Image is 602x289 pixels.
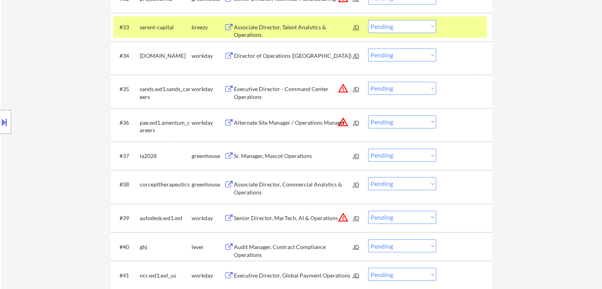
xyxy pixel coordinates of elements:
[192,85,224,93] div: workday
[120,243,133,251] div: #40
[120,271,133,279] div: #41
[234,119,353,127] div: Alternate Site Manager / Operations Manager
[140,119,192,134] div: pae.wd1.amentum_careers
[140,23,192,31] div: serent-capital
[120,23,133,31] div: #33
[353,211,361,225] div: JD
[353,177,361,191] div: JD
[338,212,349,223] button: warning_amber
[353,48,361,63] div: JD
[192,243,224,251] div: lever
[140,152,192,160] div: la2028
[234,181,353,196] div: Associate Director, Commercial Analytics & Operations
[353,268,361,282] div: JD
[234,271,353,279] div: Executive Director, Global Payment Operations
[192,119,224,127] div: workday
[192,52,224,60] div: workday
[120,214,133,222] div: #39
[140,214,192,222] div: autodesk.wd1.ext
[234,243,353,258] div: Audit Manager, Contract Compliance Operations
[234,152,353,160] div: Sr. Manager, Mascot Operations
[192,214,224,222] div: workday
[353,20,361,34] div: JD
[353,239,361,253] div: JD
[140,85,192,101] div: sands.wd1.sands_careers
[234,214,353,222] div: Senior Director, MarTech, AI & Operations
[353,148,361,163] div: JD
[338,83,349,94] button: warning_amber
[192,181,224,188] div: greenhouse
[140,181,192,188] div: corcepttherapeutics
[234,85,353,101] div: Executive Director - Command Center Operations
[353,82,361,96] div: JD
[338,116,349,127] button: warning_amber
[140,271,192,279] div: ncr.wd1.ext_us
[140,243,192,251] div: ghj
[234,52,353,60] div: Director of Operations ([GEOGRAPHIC_DATA])
[234,23,353,39] div: Associate Director, Talent Analytics & Operations
[192,271,224,279] div: workday
[140,52,192,60] div: [DOMAIN_NAME]
[353,115,361,129] div: JD
[192,152,224,160] div: greenhouse
[192,23,224,31] div: breezy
